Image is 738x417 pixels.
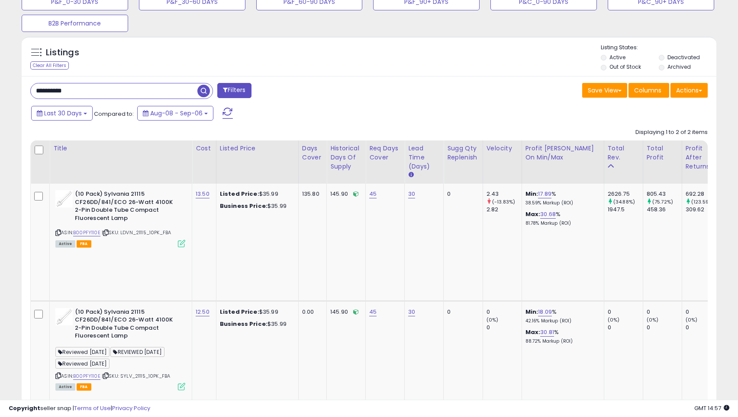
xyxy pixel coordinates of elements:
div: 0 [647,324,682,331]
a: 13.50 [196,190,209,198]
div: Lead Time (Days) [408,144,440,171]
span: | SKU: LDVN_21115_10PK_FBA [102,229,171,236]
b: Listed Price: [220,308,259,316]
div: Hey [PERSON_NAME]. I'm already saw that we've pushed the QDs to Amazon. It shouldn't be too far a... [7,240,142,284]
p: 81.78% Markup (ROI) [525,220,597,226]
div: Req Days Cover [369,144,401,162]
textarea: Message… [7,265,166,280]
div: 0 [487,324,522,331]
div: 458.36 [647,206,682,213]
button: Emoji picker [27,283,34,290]
span: 2025-10-7 14:57 GMT [694,404,729,412]
div: 805.43 [647,190,682,198]
button: go back [6,3,22,20]
div: For context, the Primary and Secondary SKUs are determined within B2C based on specific rules: [14,41,135,66]
a: 12.50 [196,308,209,316]
img: 31jT6SFY5lL._SL40_.jpg [55,190,73,207]
div: 1947.5 [608,206,643,213]
strong: Copyright [9,404,40,412]
span: Reviewed [DATE] [55,359,110,369]
b: Business Price: [220,202,267,210]
b: (10 Pack) Sylvania 21115 CF26DD/841/ECO 26-Watt 4100K 2-Pin Double Tube Compact Fluorescent Lamp [75,308,180,342]
span: Aug-08 - Sep-06 [150,109,203,118]
b: Max: [525,328,541,336]
h5: Listings [46,47,79,59]
small: (34.88%) [613,198,635,205]
div: Hey [PERSON_NAME]. I'm already saw that we've pushed the QDs to Amazon. It shouldn't be too far a... [14,245,135,279]
span: | SKU: SYLV_21115_10PK_FBA [102,372,170,379]
div: Total Rev. [608,144,639,162]
div: seller snap | | [9,404,150,413]
div: Close [152,3,168,19]
button: Actions [670,83,708,98]
button: Home [135,3,152,20]
button: Last 30 Days [31,106,93,121]
div: The SKU with lower mins become your primary.For context, the Primary and Secondary SKUs are deter... [7,2,142,148]
div: We had the same min and [PERSON_NAME] for both SKU's. I want SKU LDVN_21115_10PK_FBA to be the pr... [38,160,159,228]
div: % [525,328,597,344]
div: Profit [PERSON_NAME] on Min/Max [525,144,600,162]
div: Listed Price [220,144,295,153]
div: $35.99 [220,308,292,316]
div: Title [53,144,188,153]
div: Days Cover [302,144,323,162]
b: Min: [525,190,538,198]
li: In your case, if the listings uses the same fulfillment method, the one with the lower min price ... [20,84,135,116]
a: 30.68 [540,210,556,219]
b: Listed Price: [220,190,259,198]
div: $35.99 [220,202,292,210]
div: Cost [196,144,213,153]
div: Adam says… [7,2,166,155]
span: Reviewed [DATE] [55,347,110,357]
a: B00PFY110E [73,229,100,236]
small: Lead Time (Days). [408,171,413,179]
small: (123.59%) [691,198,715,205]
li: FBA listings will always be primary over FBM. [20,66,135,82]
div: Displaying 1 to 2 of 2 items [635,128,708,137]
button: Send a message… [148,280,162,293]
div: % [525,308,597,324]
div: Historical Days Of Supply [330,144,362,171]
a: 30 [408,308,415,316]
div: 145.90 [330,190,359,198]
img: Profile image for Adam [25,5,39,19]
label: Deactivated [667,54,700,61]
p: Active [42,11,59,19]
b: Min: [525,308,538,316]
div: 0.00 [302,308,320,316]
span: Columns [634,86,661,95]
a: 30 [408,190,415,198]
b: (10 Pack) Sylvania 21115 CF26DD/841/ECO 26-Watt 4100K 2-Pin Double Tube Compact Fluorescent Lamp [75,190,180,224]
div: 0 [608,308,643,316]
span: FBA [77,383,91,391]
small: (0%) [487,316,499,323]
div: ASIN: [55,190,185,246]
div: Caleb says… [7,155,166,240]
div: 0 [686,324,721,331]
div: Sugg Qty Replenish [447,144,479,162]
label: Active [609,54,625,61]
div: Total Profit [647,144,678,162]
div: 0 [487,308,522,316]
div: 309.62 [686,206,721,213]
button: Gif picker [41,283,48,290]
small: (0%) [686,316,698,323]
span: All listings currently available for purchase on Amazon [55,240,75,248]
div: Clear All Filters [30,61,69,70]
p: 88.72% Markup (ROI) [525,338,597,344]
img: 31jT6SFY5lL._SL40_.jpg [55,308,73,325]
small: (0%) [608,316,620,323]
small: (0%) [647,316,659,323]
div: 2626.75 [608,190,643,198]
li: If both have the same minimum price, the system will select one at random. [20,119,135,143]
div: 0 [447,190,476,198]
th: The percentage added to the cost of goods (COGS) that forms the calculator for Min & Max prices. [522,140,604,184]
small: (-13.83%) [492,198,515,205]
div: Adam says… [7,240,166,299]
div: % [525,190,597,206]
a: 45 [369,190,377,198]
button: Aug-08 - Sep-06 [137,106,213,121]
a: B00PFY110E [73,372,100,380]
div: 692.28 [686,190,721,198]
div: % [525,210,597,226]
